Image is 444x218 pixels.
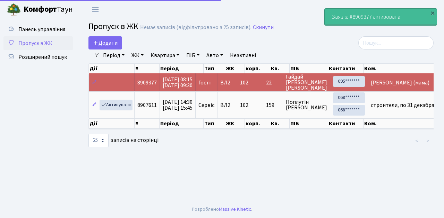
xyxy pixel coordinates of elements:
a: Панель управління [3,22,73,36]
th: Контакти [328,64,364,73]
b: Комфорт [24,4,57,15]
th: ЖК [225,118,245,129]
span: Поплутін [PERSON_NAME] [286,99,327,110]
input: Пошук... [358,36,434,49]
span: Гайдай [PERSON_NAME] [PERSON_NAME] [286,74,327,91]
th: Дії [89,64,135,73]
th: Тип [204,64,225,73]
a: Пропуск в ЖК [3,36,73,50]
span: Сервіс [198,102,214,108]
a: Неактивні [227,49,259,61]
th: Кв. [270,118,290,129]
span: Панель управління [18,26,65,33]
th: ПІБ [290,64,328,73]
span: Додати [93,39,118,47]
th: Кв. [270,64,290,73]
span: 102 [240,79,248,87]
span: Пропуск в ЖК [88,20,138,33]
img: logo.png [7,3,21,17]
span: 159 [266,102,280,108]
th: Період [160,118,204,129]
th: корп. [245,118,270,129]
span: 8907611 [137,101,157,109]
a: ПІБ [183,49,202,61]
span: [PERSON_NAME] (мама) [371,79,429,87]
th: корп. [245,64,270,73]
a: Активувати [100,100,133,110]
label: записів на сторінці [88,134,159,147]
span: ВЛ2 [220,80,234,85]
select: записів на сторінці [88,134,109,147]
button: Переключити навігацію [87,4,104,15]
th: # [135,64,160,73]
span: [DATE] 14:30 [DATE] 15:45 [163,98,193,112]
div: Заявка #8909377 активована [325,9,437,25]
span: Пропуск в ЖК [18,39,52,47]
span: 22 [266,80,280,85]
th: # [135,118,160,129]
a: Авто [204,49,226,61]
th: Період [160,64,204,73]
span: 8909377 [137,79,157,87]
th: ЖК [225,64,245,73]
th: Тип [204,118,225,129]
div: Розроблено . [192,206,252,213]
th: ПІБ [290,118,328,129]
a: Додати [88,36,122,49]
a: Квартира [148,49,182,61]
a: Massive Kinetic [219,206,251,213]
span: ВЛ2 [220,102,234,108]
a: ЖК [129,49,146,61]
span: Гості [198,80,211,85]
span: 102 [240,101,248,109]
span: Таун [24,4,73,16]
a: Розширений пошук [3,50,73,64]
th: Дії [89,118,135,129]
div: × [429,9,436,16]
th: Контакти [328,118,364,129]
a: Скинути [253,24,274,31]
span: Розширений пошук [18,53,67,61]
div: Немає записів (відфільтровано з 25 записів). [140,24,251,31]
span: [DATE] 08:15 [DATE] 09:30 [163,76,193,89]
a: ВЛ2 -. К. [414,6,436,14]
a: Період [100,49,127,61]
